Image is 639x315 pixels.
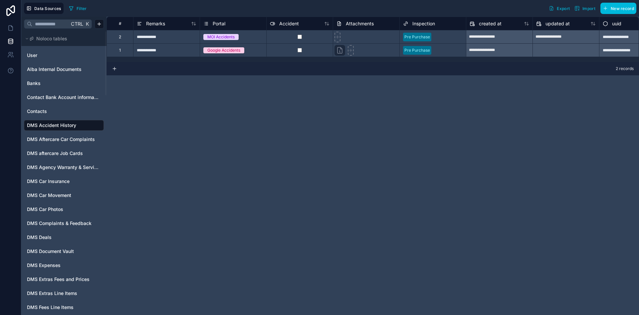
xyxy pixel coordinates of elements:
[612,20,621,27] span: uuid
[572,3,598,14] button: Import
[27,248,100,255] a: DMS Document Vault
[27,290,77,297] span: DMS Extras Line Items
[279,20,299,27] span: Accident
[27,108,100,115] a: Contacts
[24,50,104,61] div: User
[24,274,104,285] div: DMS Extras Fees and Prices
[27,122,100,129] a: DMS Accident History
[27,304,100,311] a: DMS Fees Line Items
[24,302,104,313] div: DMS Fees Line Items
[546,3,572,14] button: Export
[27,290,100,297] a: DMS Extras Line Items
[27,136,95,143] span: DMS Aftercare Car Complaints
[346,20,374,27] span: Attachments
[207,47,240,53] div: Google Accidents
[27,276,90,283] span: DMS Extras Fees and Prices
[24,260,104,271] div: DMS Expenses
[24,204,104,215] div: DMS Car Photos
[24,106,104,117] div: Contacts
[27,262,100,269] a: DMS Expenses
[66,3,89,13] button: Filter
[24,246,104,257] div: DMS Document Vault
[27,80,41,87] span: Banks
[24,34,100,43] button: Noloco tables
[27,206,100,213] a: DMS Car Photos
[146,20,165,27] span: Remarks
[24,64,104,75] div: Alba Internal Documents
[27,234,52,241] span: DMS Deals
[24,176,104,187] div: DMS Car Insurance
[207,34,235,40] div: MOI Accidents
[27,122,76,129] span: DMS Accident History
[27,66,100,73] a: Alba Internal Documents
[27,136,100,143] a: DMS Aftercare Car Complaints
[404,34,430,40] div: Pre Purchase
[600,3,636,14] button: New record
[27,150,100,157] a: DMS aftercare Job Cards
[27,220,92,227] span: DMS Complaints & Feedback
[27,248,74,255] span: DMS Document Vault
[34,6,61,11] span: Data Sources
[27,150,83,157] span: DMS aftercare Job Cards
[119,48,121,53] div: 1
[24,148,104,159] div: DMS aftercare Job Cards
[77,6,87,11] span: Filter
[27,52,37,59] span: User
[112,21,128,26] div: #
[24,232,104,243] div: DMS Deals
[545,20,570,27] span: updated at
[24,78,104,89] div: Banks
[27,206,63,213] span: DMS Car Photos
[27,304,74,311] span: DMS Fees Line Items
[404,47,430,53] div: Pre Purchase
[27,178,100,185] a: DMS Car Insurance
[611,6,634,11] span: New record
[598,3,636,14] a: New record
[27,192,100,199] a: DMS Car Movement
[24,3,64,14] button: Data Sources
[27,108,47,115] span: Contacts
[27,94,100,101] a: Contact Bank Account information
[36,35,67,42] span: Noloco tables
[412,20,435,27] span: Inspection
[557,6,570,11] span: Export
[616,66,634,71] span: 2 records
[24,134,104,145] div: DMS Aftercare Car Complaints
[85,22,90,26] span: K
[24,120,104,131] div: DMS Accident History
[582,6,595,11] span: Import
[27,80,100,87] a: Banks
[27,178,70,185] span: DMS Car Insurance
[27,276,100,283] a: DMS Extras Fees and Prices
[27,164,100,171] a: DMS Agency Warranty & Service Contract Validity
[119,34,121,40] div: 2
[24,162,104,173] div: DMS Agency Warranty & Service Contract Validity
[213,20,225,27] span: Portal
[479,20,502,27] span: created at
[24,218,104,229] div: DMS Complaints & Feedback
[24,190,104,201] div: DMS Car Movement
[24,288,104,299] div: DMS Extras Line Items
[27,192,71,199] span: DMS Car Movement
[24,92,104,103] div: Contact Bank Account information
[27,220,100,227] a: DMS Complaints & Feedback
[70,20,84,28] span: Ctrl
[27,234,100,241] a: DMS Deals
[27,262,61,269] span: DMS Expenses
[27,66,82,73] span: Alba Internal Documents
[27,52,100,59] a: User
